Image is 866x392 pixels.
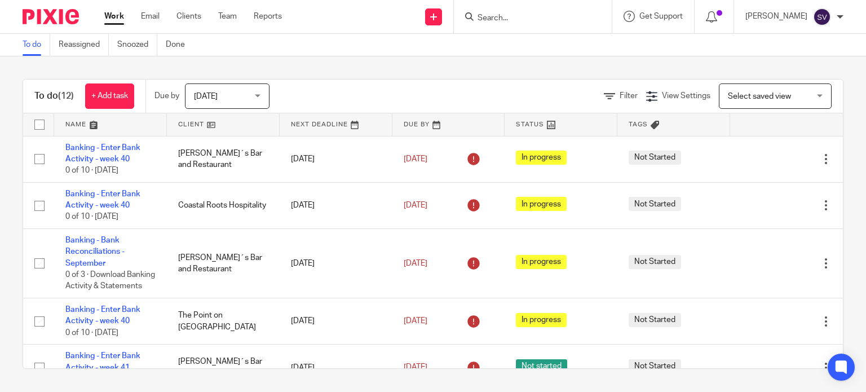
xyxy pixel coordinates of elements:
[629,255,681,269] span: Not Started
[280,136,392,182] td: [DATE]
[629,197,681,211] span: Not Started
[280,345,392,391] td: [DATE]
[516,359,567,373] span: Not started
[813,8,831,26] img: svg%3E
[280,298,392,345] td: [DATE]
[404,364,427,372] span: [DATE]
[167,298,280,345] td: The Point on [GEOGRAPHIC_DATA]
[154,90,179,102] p: Due by
[176,11,201,22] a: Clients
[404,155,427,163] span: [DATE]
[516,151,567,165] span: In progress
[728,93,791,100] span: Select saved view
[65,236,125,267] a: Banking - Bank Reconciliations - September
[620,92,638,100] span: Filter
[65,166,118,174] span: 0 of 10 · [DATE]
[34,90,74,102] h1: To do
[167,228,280,298] td: [PERSON_NAME]´s Bar and Restaurant
[85,83,134,109] a: + Add task
[23,34,50,56] a: To do
[58,91,74,100] span: (12)
[404,317,427,325] span: [DATE]
[117,34,157,56] a: Snoozed
[629,121,648,127] span: Tags
[629,151,681,165] span: Not Started
[280,182,392,228] td: [DATE]
[65,306,140,325] a: Banking - Enter Bank Activity - week 40
[167,182,280,228] td: Coastal Roots Hospitality
[65,352,140,371] a: Banking - Enter Bank Activity - week 41
[23,9,79,24] img: Pixie
[65,190,140,209] a: Banking - Enter Bank Activity - week 40
[662,92,710,100] span: View Settings
[629,359,681,373] span: Not Started
[104,11,124,22] a: Work
[254,11,282,22] a: Reports
[516,255,567,269] span: In progress
[280,228,392,298] td: [DATE]
[629,313,681,327] span: Not Started
[404,201,427,209] span: [DATE]
[218,11,237,22] a: Team
[166,34,193,56] a: Done
[65,144,140,163] a: Banking - Enter Bank Activity - week 40
[65,213,118,221] span: 0 of 10 · [DATE]
[639,12,683,20] span: Get Support
[404,259,427,267] span: [DATE]
[516,197,567,211] span: In progress
[745,11,807,22] p: [PERSON_NAME]
[65,271,155,290] span: 0 of 3 · Download Banking Activity & Statements
[194,93,218,100] span: [DATE]
[167,136,280,182] td: [PERSON_NAME]´s Bar and Restaurant
[516,313,567,327] span: In progress
[167,345,280,391] td: [PERSON_NAME]´s Bar and Restaurant
[65,329,118,337] span: 0 of 10 · [DATE]
[476,14,578,24] input: Search
[141,11,160,22] a: Email
[59,34,109,56] a: Reassigned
